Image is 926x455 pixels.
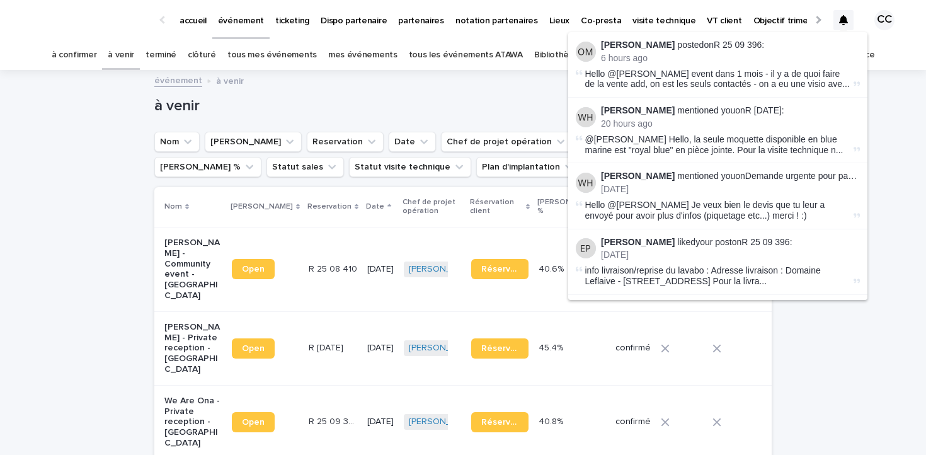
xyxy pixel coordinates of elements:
[601,40,860,50] p: posted on :
[576,238,596,258] img: Estelle Prochasson
[615,417,651,427] p: confirmé
[601,53,860,64] p: 6 hours ago
[242,344,265,353] span: Open
[585,134,851,156] span: @[PERSON_NAME] Hello, la seule moquette disponible en blue marine est "royal blue" en pièce joint...
[585,265,851,287] span: info livraison/reprise du lavabo : Adresse livraison : Domaine Leflaive - [STREET_ADDRESS] Pour l...
[227,40,317,70] a: tous mes événements
[534,40,597,70] a: Bibliothèque 3D
[470,195,523,219] p: Réservation client
[25,8,147,33] img: Ls34BcGeRexTGTNfXpUC
[389,132,436,152] button: Date
[471,259,529,279] a: Réservation
[231,200,293,214] p: [PERSON_NAME]
[576,173,596,193] img: William Hearsey
[232,338,275,359] a: Open
[232,412,275,432] a: Open
[232,259,275,279] a: Open
[367,343,394,354] p: [DATE]
[601,184,860,195] p: [DATE]
[242,418,265,427] span: Open
[601,237,860,248] p: liked your post on R 25 09 396 :
[164,396,222,449] p: We Are Ona - Private reception - [GEOGRAPHIC_DATA]
[164,238,222,301] p: [PERSON_NAME] - Community event - [GEOGRAPHIC_DATA]
[471,338,529,359] a: Réservation
[874,10,895,30] div: CC
[576,107,596,127] img: William Hearsey
[471,412,529,432] a: Réservation
[537,195,600,219] p: [PERSON_NAME] %
[615,343,651,354] p: confirmé
[539,340,566,354] p: 45.4%
[164,200,182,214] p: Nom
[539,262,566,275] p: 40.6%
[242,265,265,274] span: Open
[328,40,397,70] a: mes événements
[154,311,851,385] tr: [PERSON_NAME] - Private reception - [GEOGRAPHIC_DATA]OpenR [DATE]R [DATE] [DATE][PERSON_NAME] Rés...
[476,157,581,177] button: Plan d'implantation
[601,118,860,129] p: 20 hours ago
[154,227,851,311] tr: [PERSON_NAME] - Community event - [GEOGRAPHIC_DATA]OpenR 25 08 410R 25 08 410 [DATE][PERSON_NAME]...
[409,343,477,354] a: [PERSON_NAME]
[367,417,394,427] p: [DATE]
[154,97,573,115] h1: à venir
[154,157,261,177] button: Marge %
[366,200,384,214] p: Date
[205,132,302,152] button: Lien Stacker
[188,40,216,70] a: clôturé
[409,40,523,70] a: tous les événements ATAWA
[309,340,346,354] p: R 25 09 1853
[585,69,851,90] span: Hello @[PERSON_NAME] event dans 1 mois - il y a de quoi faire de la vente add, on est les seuls c...
[349,157,471,177] button: Statut visite technique
[108,40,134,70] a: à venir
[409,417,477,427] a: [PERSON_NAME]
[309,414,360,427] p: R 25 09 396
[307,200,352,214] p: Reservation
[409,264,477,275] a: [PERSON_NAME]
[309,262,360,275] p: R 25 08 410
[403,195,462,219] p: Chef de projet opération
[481,344,518,353] span: Réservation
[481,418,518,427] span: Réservation
[164,322,222,375] p: [PERSON_NAME] - Private reception - [GEOGRAPHIC_DATA]
[367,264,394,275] p: [DATE]
[52,40,97,70] a: à confirmer
[585,200,825,221] span: Hello @[PERSON_NAME] Je veux bien le devis que tu leur a envoyé pour avoir plus d'infos (piquetag...
[601,237,675,247] strong: [PERSON_NAME]
[307,132,384,152] button: Reservation
[146,40,176,70] a: terminé
[539,414,566,427] p: 40.8%
[266,157,344,177] button: Statut sales
[154,72,202,87] a: événement
[576,42,596,62] img: Olivia Marchand
[601,250,860,260] p: [DATE]
[481,265,518,274] span: Réservation
[601,171,860,181] p: mentioned you on :
[601,171,675,181] strong: [PERSON_NAME]
[601,105,675,115] strong: [PERSON_NAME]
[714,40,762,50] a: R 25 09 396
[601,40,675,50] strong: [PERSON_NAME]
[745,105,782,115] a: R [DATE]
[216,73,244,87] p: à venir
[601,105,860,116] p: mentioned you on :
[154,132,200,152] button: Nom
[441,132,573,152] button: Chef de projet opération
